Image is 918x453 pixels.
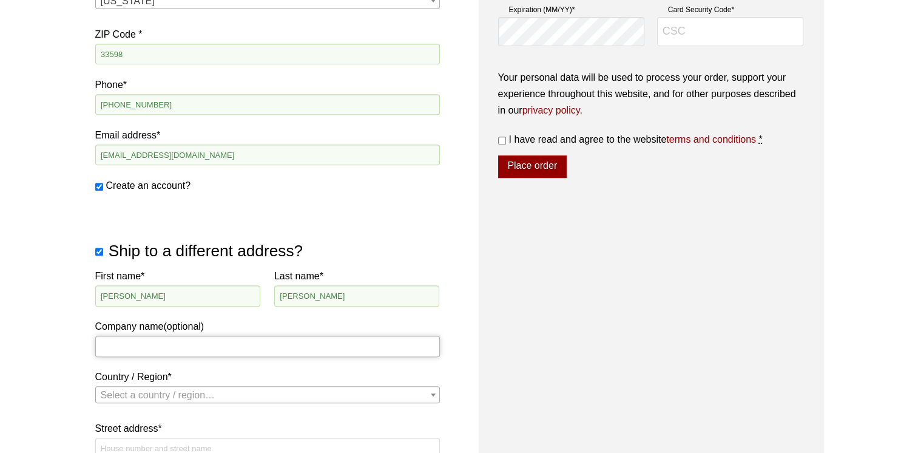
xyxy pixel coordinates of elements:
p: Your personal data will be used to process your order, support your experience throughout this we... [498,69,804,119]
input: I have read and agree to the websiteterms and conditions * [498,137,506,145]
span: Create an account? [106,180,191,191]
label: ZIP Code [95,26,440,43]
input: Ship to a different address? [95,248,103,256]
label: Card Security Code [657,4,804,16]
span: Country / Region [95,386,440,403]
label: Expiration (MM/YY) [498,4,645,16]
span: I have read and agree to the website [509,134,756,145]
button: Place order [498,155,567,179]
abbr: required [758,134,762,145]
a: privacy policy [522,105,580,115]
input: Create an account? [95,183,103,191]
label: Phone [95,77,440,93]
label: Country / Region [95,369,440,385]
label: First name [95,268,261,284]
span: (optional) [163,321,204,332]
label: Street address [95,420,440,437]
label: Company name [95,268,440,335]
a: terms and conditions [666,134,756,145]
span: Select a country / region… [101,390,215,400]
input: CSC [657,17,804,46]
label: Email address [95,127,440,143]
span: Ship to a different address? [109,242,303,260]
label: Last name [274,268,440,284]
